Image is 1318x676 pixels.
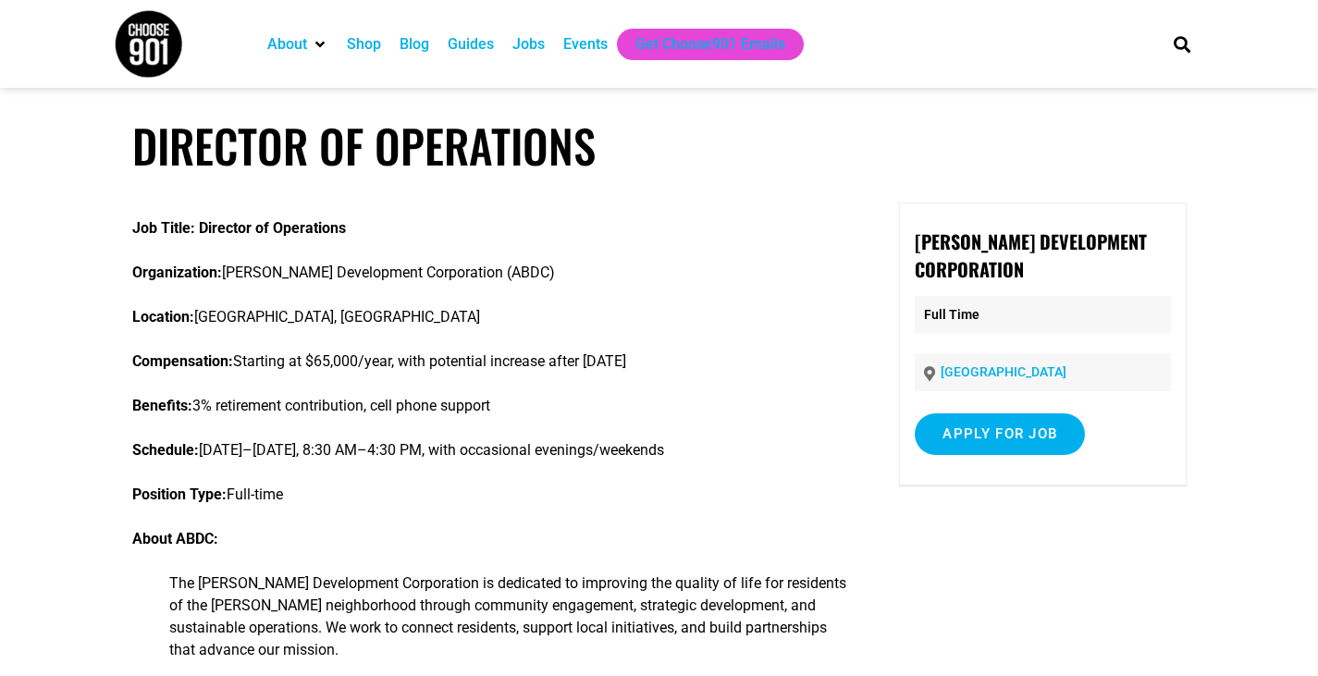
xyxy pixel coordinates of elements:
nav: Main nav [258,29,1142,60]
div: About [258,29,338,60]
p: Full-time [132,484,847,506]
a: Guides [448,33,494,55]
strong: [PERSON_NAME] Development Corporation [915,227,1147,283]
a: Events [563,33,608,55]
b: Job Title: Director of Operations [132,219,346,237]
p: Starting at $65,000/year, with potential increase after [DATE] [132,350,847,373]
input: Apply for job [915,413,1085,455]
b: Schedule: [132,441,199,459]
a: Get Choose901 Emails [635,33,785,55]
p: Full Time [915,296,1170,334]
a: Blog [400,33,429,55]
p: [GEOGRAPHIC_DATA], [GEOGRAPHIC_DATA] [132,306,847,328]
b: Position Type: [132,485,227,503]
p: 3% retirement contribution, cell phone support [132,395,847,417]
b: Compensation: [132,352,233,370]
ul: The [PERSON_NAME] Development Corporation is dedicated to improving the quality of life for resid... [132,572,847,661]
div: Search [1166,29,1197,59]
h1: Director of Operations [132,118,1187,173]
a: Jobs [512,33,545,55]
a: [GEOGRAPHIC_DATA] [941,364,1066,379]
b: Benefits: [132,397,192,414]
p: [PERSON_NAME] Development Corporation (ABDC) [132,262,847,284]
b: Location: [132,308,194,326]
b: About ABDC: [132,530,218,547]
p: [DATE]–[DATE], 8:30 AM–4:30 PM, with occasional evenings/weekends [132,439,847,461]
a: Shop [347,33,381,55]
b: Organization: [132,264,222,281]
a: About [267,33,307,55]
